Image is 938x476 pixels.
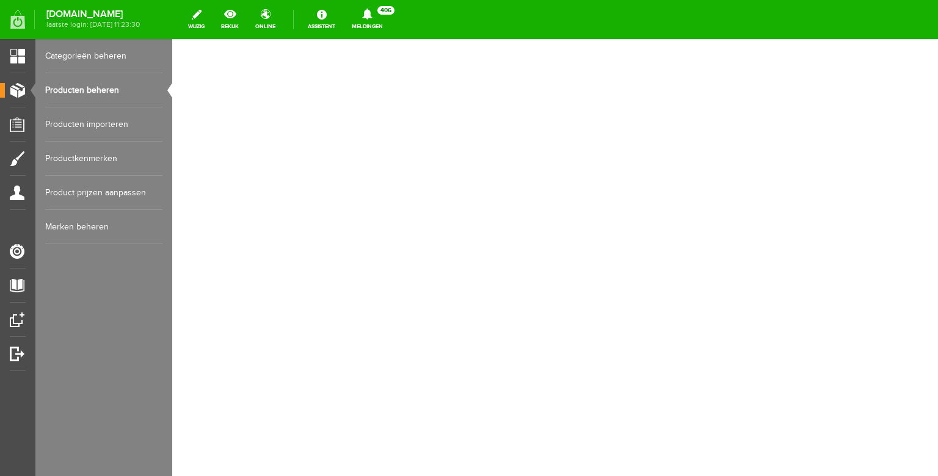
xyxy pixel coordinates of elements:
a: Productkenmerken [45,142,162,176]
a: wijzig [181,6,212,33]
a: bekijk [214,6,246,33]
span: laatste login: [DATE] 11:23:30 [46,21,140,28]
a: Merken beheren [45,210,162,244]
a: Producten importeren [45,107,162,142]
a: Assistent [300,6,343,33]
a: Producten beheren [45,73,162,107]
a: Categorieën beheren [45,39,162,73]
a: online [248,6,283,33]
a: Meldingen406 [344,6,390,33]
a: Product prijzen aanpassen [45,176,162,210]
span: 406 [377,6,394,15]
strong: [DOMAIN_NAME] [46,11,140,18]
